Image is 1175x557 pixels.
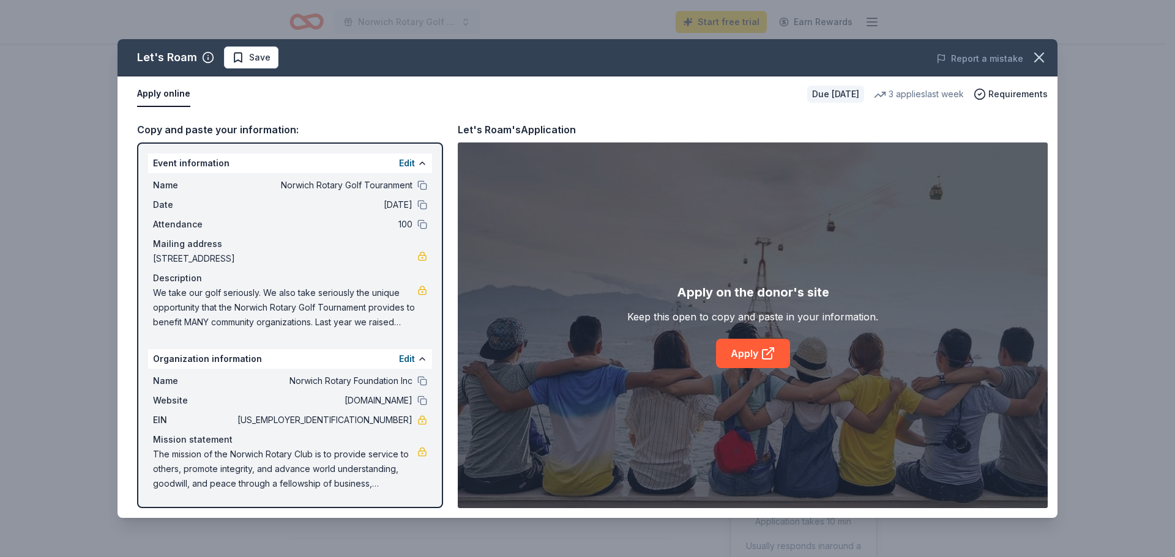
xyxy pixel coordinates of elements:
[153,413,235,427] span: EIN
[807,86,864,103] div: Due [DATE]
[399,156,415,171] button: Edit
[153,251,417,266] span: [STREET_ADDRESS]
[235,178,412,193] span: Norwich Rotary Golf Touranment
[936,51,1023,66] button: Report a mistake
[716,339,790,368] a: Apply
[974,87,1048,101] button: Requirements
[153,286,417,330] span: We take our golf seriously. We also take seriously the unique opportunity that the Norwich Rotary...
[153,393,235,408] span: Website
[153,432,427,447] div: Mission statement
[235,217,412,232] span: 100
[137,81,190,107] button: Apply online
[235,374,412,388] span: Norwich Rotary Foundation Inc
[235,197,412,212] span: [DATE]
[148,153,432,173] div: Event information
[153,237,427,251] div: Mailing address
[399,352,415,366] button: Edit
[153,217,235,232] span: Attendance
[224,46,278,68] button: Save
[153,197,235,212] span: Date
[249,50,270,65] span: Save
[148,349,432,369] div: Organization information
[874,87,964,101] div: 3 applies last week
[235,413,412,427] span: [US_EMPLOYER_IDENTIFICATION_NUMBER]
[137,48,197,67] div: Let's Roam
[153,271,427,286] div: Description
[153,178,235,193] span: Name
[458,122,576,138] div: Let's Roam's Application
[153,374,235,388] span: Name
[677,282,829,302] div: Apply on the donor's site
[627,309,878,324] div: Keep this open to copy and paste in your information.
[235,393,412,408] span: [DOMAIN_NAME]
[137,122,443,138] div: Copy and paste your information:
[153,447,417,491] span: The mission of the Norwich Rotary Club is to provide service to others, promote integrity, and ad...
[988,87,1048,101] span: Requirements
